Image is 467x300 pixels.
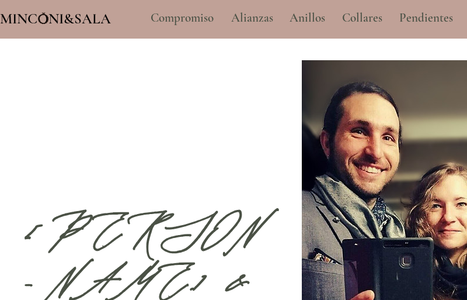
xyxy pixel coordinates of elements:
p: Compromiso [145,4,219,33]
a: Anillos [281,4,333,33]
p: Alianzas [225,4,279,33]
p: Pendientes [393,4,459,33]
a: Collares [333,4,391,33]
a: Alianzas [222,4,281,33]
a: Pendientes [391,4,461,33]
img: Minconi Sala [39,12,48,24]
p: Anillos [284,4,331,33]
p: Collares [336,4,388,33]
a: Compromiso [142,4,222,33]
